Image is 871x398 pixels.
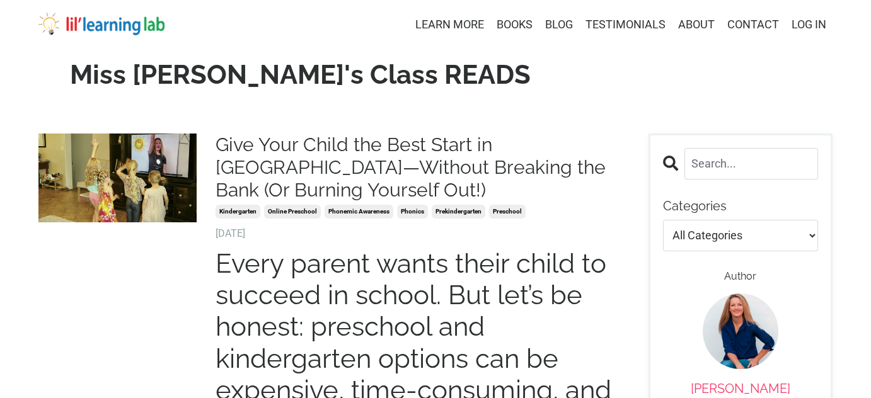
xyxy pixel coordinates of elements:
a: CONTACT [727,16,779,34]
a: TESTIMONIALS [585,16,666,34]
a: kindergarten [216,205,260,219]
a: ABOUT [678,16,715,34]
a: phonemic awareness [325,205,393,219]
a: BLOG [545,16,573,34]
p: [PERSON_NAME] [663,381,819,396]
a: BOOKS [497,16,533,34]
a: LOG IN [792,18,826,31]
a: preschool [489,205,526,219]
input: Search... [684,148,819,179]
a: prekindergarten [432,205,485,219]
img: lil' learning lab [38,13,164,35]
a: online preschool [264,205,321,219]
h6: Author [663,270,819,282]
a: LEARN MORE [415,16,484,34]
strong: Miss [PERSON_NAME]'s Class READS [70,59,531,90]
p: Categories [663,198,819,213]
a: phonics [397,205,428,219]
span: [DATE] [216,225,629,242]
a: Give Your Child the Best Start in [GEOGRAPHIC_DATA]—Without Breaking the Bank (Or Burning Yoursel... [216,134,629,202]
